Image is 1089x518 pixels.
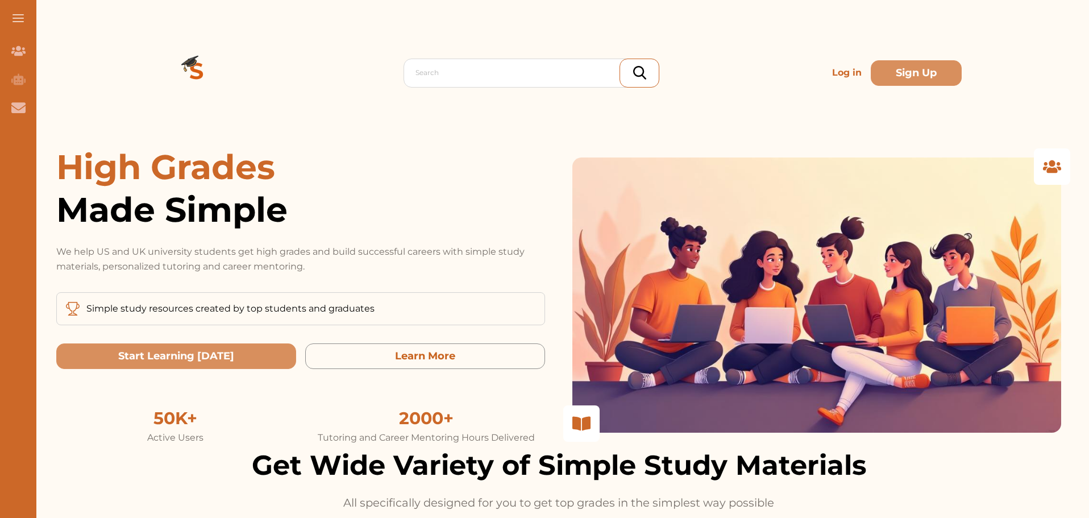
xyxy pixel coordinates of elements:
p: Log in [828,61,866,84]
p: We help US and UK university students get high grades and build successful careers with simple st... [56,245,545,274]
p: Simple study resources created by top students and graduates [86,302,375,316]
h2: Get Wide Variety of Simple Study Materials [56,445,1061,486]
button: Start Learning Today [56,343,296,369]
div: 50K+ [56,405,294,431]
p: All specifically designed for you to get top grades in the simplest way possible [340,495,777,511]
div: Tutoring and Career Mentoring Hours Delivered [307,431,545,445]
div: 2000+ [307,405,545,431]
img: search_icon [633,66,646,80]
span: High Grades [56,146,275,188]
button: Sign Up [871,60,962,86]
button: Learn More [305,343,545,369]
img: Logo [156,32,238,114]
span: Made Simple [56,188,545,231]
div: Active Users [56,431,294,445]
